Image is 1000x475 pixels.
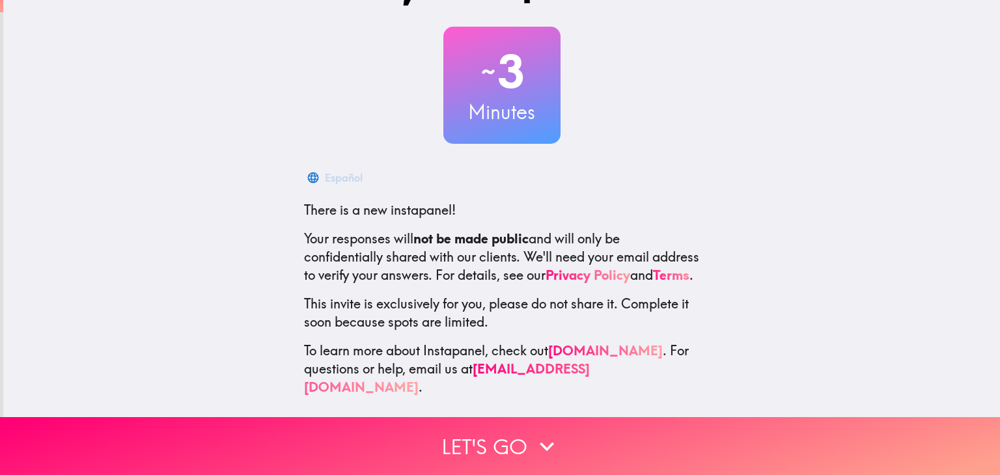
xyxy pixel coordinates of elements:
[304,360,590,395] a: [EMAIL_ADDRESS][DOMAIN_NAME]
[479,52,497,91] span: ~
[653,267,689,283] a: Terms
[546,267,630,283] a: Privacy Policy
[304,202,456,218] span: There is a new instapanel!
[304,342,700,396] p: To learn more about Instapanel, check out . For questions or help, email us at .
[443,45,561,98] h2: 3
[413,230,529,247] b: not be made public
[443,98,561,126] h3: Minutes
[548,342,663,359] a: [DOMAIN_NAME]
[325,169,363,187] div: Español
[304,230,700,284] p: Your responses will and will only be confidentially shared with our clients. We'll need your emai...
[304,165,368,191] button: Español
[304,295,700,331] p: This invite is exclusively for you, please do not share it. Complete it soon because spots are li...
